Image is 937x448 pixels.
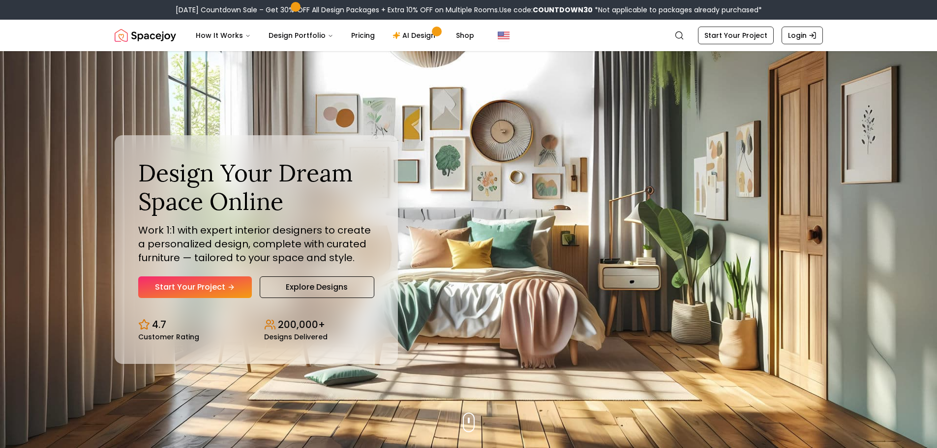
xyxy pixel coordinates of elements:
[278,318,325,331] p: 200,000+
[115,26,176,45] img: Spacejoy Logo
[499,5,593,15] span: Use code:
[115,20,823,51] nav: Global
[533,5,593,15] b: COUNTDOWN30
[152,318,166,331] p: 4.7
[498,30,510,41] img: United States
[115,26,176,45] a: Spacejoy
[593,5,762,15] span: *Not applicable to packages already purchased*
[698,27,774,44] a: Start Your Project
[188,26,482,45] nav: Main
[138,333,199,340] small: Customer Rating
[343,26,383,45] a: Pricing
[782,27,823,44] a: Login
[448,26,482,45] a: Shop
[138,159,374,215] h1: Design Your Dream Space Online
[176,5,762,15] div: [DATE] Countdown Sale – Get 30% OFF All Design Packages + Extra 10% OFF on Multiple Rooms.
[260,276,374,298] a: Explore Designs
[188,26,259,45] button: How It Works
[261,26,341,45] button: Design Portfolio
[138,223,374,265] p: Work 1:1 with expert interior designers to create a personalized design, complete with curated fu...
[264,333,328,340] small: Designs Delivered
[385,26,446,45] a: AI Design
[138,276,252,298] a: Start Your Project
[138,310,374,340] div: Design stats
